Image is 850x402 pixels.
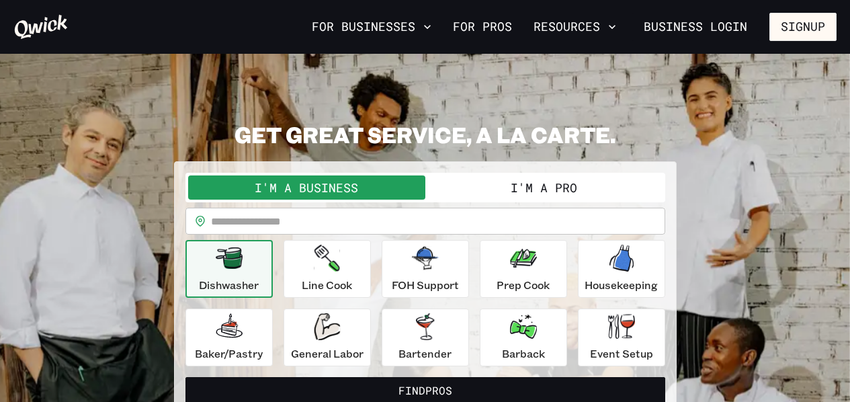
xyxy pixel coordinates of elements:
button: FOH Support [382,240,469,298]
p: Dishwasher [199,277,259,293]
button: Baker/Pastry [185,309,273,366]
button: Event Setup [578,309,665,366]
p: Baker/Pastry [195,346,263,362]
button: Bartender [382,309,469,366]
p: Prep Cook [497,277,550,293]
button: For Businesses [306,15,437,38]
button: Signup [769,13,837,41]
p: Barback [502,346,545,362]
button: Resources [528,15,622,38]
p: FOH Support [392,277,459,293]
p: General Labor [291,346,364,362]
button: I'm a Business [188,175,425,200]
button: Housekeeping [578,240,665,298]
button: Prep Cook [480,240,567,298]
p: Event Setup [590,346,653,362]
p: Bartender [398,346,452,362]
h2: GET GREAT SERVICE, A LA CARTE. [174,121,677,148]
button: General Labor [284,309,371,366]
a: Business Login [632,13,759,41]
a: For Pros [448,15,517,38]
p: Housekeeping [585,277,658,293]
button: Barback [480,309,567,366]
button: Dishwasher [185,240,273,298]
p: Line Cook [302,277,352,293]
button: I'm a Pro [425,175,663,200]
button: Line Cook [284,240,371,298]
